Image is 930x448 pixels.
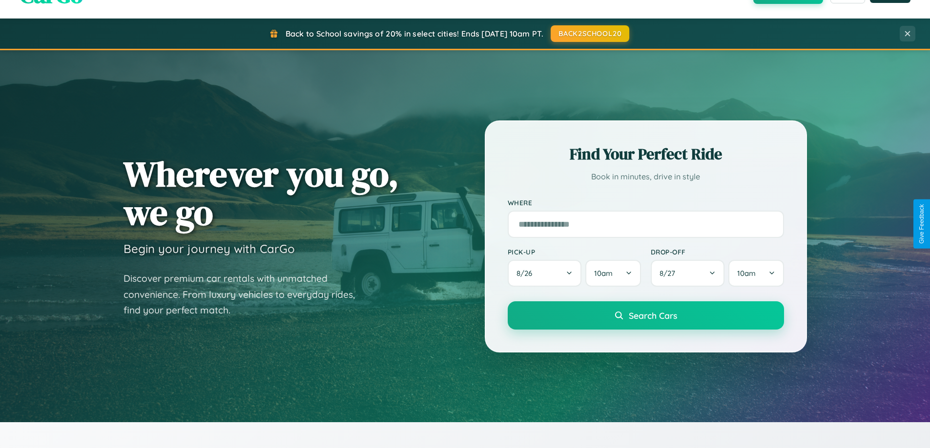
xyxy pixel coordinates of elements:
label: Drop-off [651,248,784,256]
h2: Find Your Perfect Ride [508,143,784,165]
h3: Begin your journey with CarGo [124,241,295,256]
h1: Wherever you go, we go [124,155,399,232]
span: 10am [737,269,756,278]
div: Give Feedback [918,204,925,244]
button: 10am [728,260,784,287]
span: Back to School savings of 20% in select cities! Ends [DATE] 10am PT. [286,29,543,39]
button: BACK2SCHOOL20 [551,25,629,42]
label: Pick-up [508,248,641,256]
span: 10am [594,269,613,278]
p: Book in minutes, drive in style [508,170,784,184]
button: 10am [585,260,641,287]
span: 8 / 27 [660,269,680,278]
button: 8/27 [651,260,725,287]
p: Discover premium car rentals with unmatched convenience. From luxury vehicles to everyday rides, ... [124,271,368,318]
span: Search Cars [629,310,677,321]
button: Search Cars [508,301,784,330]
label: Where [508,198,784,207]
button: 8/26 [508,260,582,287]
span: 8 / 26 [517,269,537,278]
